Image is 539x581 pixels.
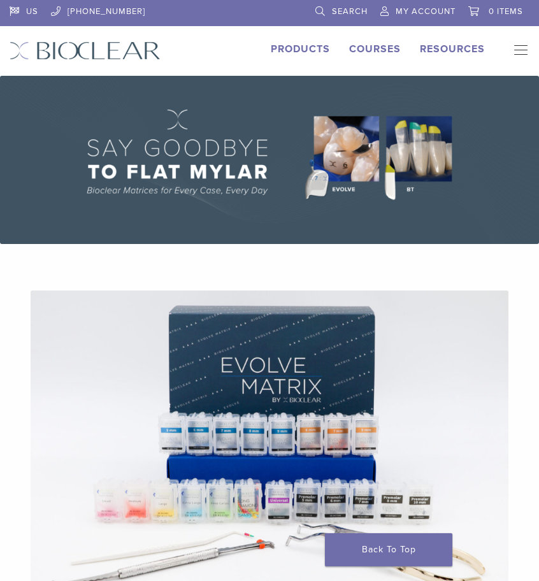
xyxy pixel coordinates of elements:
[325,533,452,566] a: Back To Top
[504,41,529,61] nav: Primary Navigation
[489,6,523,17] span: 0 items
[332,6,368,17] span: Search
[10,41,161,60] img: Bioclear
[349,43,401,55] a: Courses
[420,43,485,55] a: Resources
[396,6,456,17] span: My Account
[271,43,330,55] a: Products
